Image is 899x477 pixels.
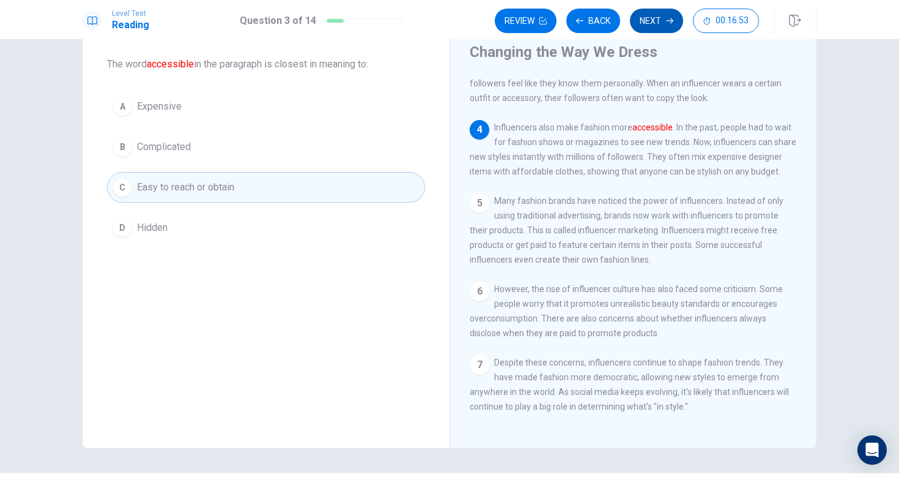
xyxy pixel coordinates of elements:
[147,58,194,70] font: accessible
[240,13,316,28] h1: Question 3 of 14
[716,16,749,26] span: 00:16:53
[107,91,425,122] button: AExpensive
[113,178,132,197] div: C
[137,140,191,154] span: Complicated
[137,220,168,235] span: Hidden
[470,23,794,62] h4: Fashion Influencers: How Social Media is Changing the Way We Dress
[470,193,489,213] div: 5
[113,218,132,238] div: D
[137,99,182,114] span: Expensive
[632,122,673,132] font: accessible
[693,9,759,33] button: 00:16:53
[112,9,149,18] span: Level Test
[137,180,234,195] span: Easy to reach or obtain
[470,355,489,375] div: 7
[470,358,789,411] span: Despite these concerns, influencers continue to shape fashion trends. They have made fashion more...
[107,132,425,162] button: BComplicated
[113,97,132,116] div: A
[857,435,887,465] div: Open Intercom Messenger
[113,137,132,157] div: B
[470,284,783,338] span: However, the rise of influencer culture has also faced some criticism. Some people worry that it ...
[566,9,620,33] button: Back
[107,212,425,243] button: DHidden
[470,120,489,140] div: 4
[470,122,796,176] span: Influencers also make fashion more . In the past, people had to wait for fashion shows or magazin...
[495,9,557,33] button: Review
[107,172,425,203] button: CEasy to reach or obtain
[630,9,683,33] button: Next
[470,196,783,265] span: Many fashion brands have noticed the power of influencers. Instead of only using traditional adve...
[112,18,149,32] h1: Reading
[470,282,489,301] div: 6
[107,57,425,72] span: The word in the paragraph is closest in meaning to:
